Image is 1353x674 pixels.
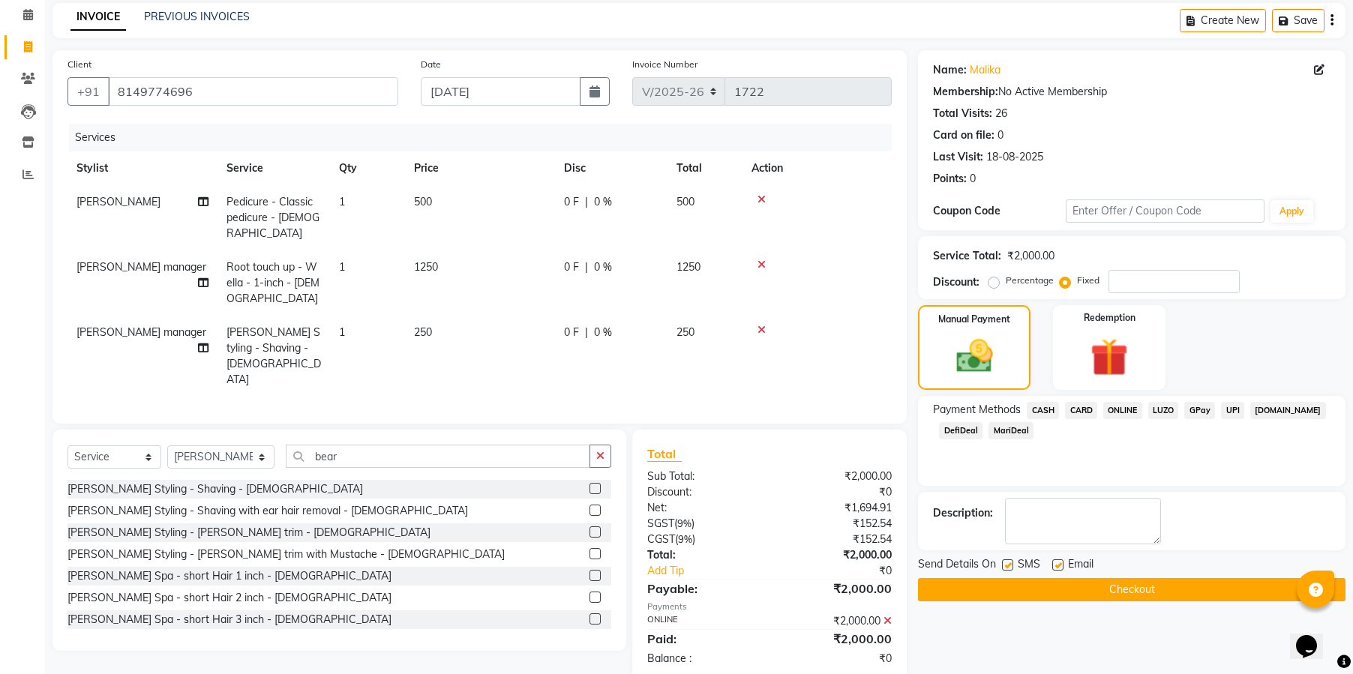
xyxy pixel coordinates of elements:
div: Discount: [933,274,979,290]
span: CASH [1027,402,1059,419]
span: | [585,194,588,210]
div: Payments [647,601,892,613]
input: Search by Name/Mobile/Email/Code [108,77,398,106]
div: ₹152.54 [769,532,903,547]
div: Last Visit: [933,149,983,165]
div: ₹152.54 [769,516,903,532]
span: SGST [647,517,674,530]
div: ₹2,000.00 [769,630,903,648]
th: Qty [330,151,405,185]
div: [PERSON_NAME] Spa - short Hair 1 inch - [DEMOGRAPHIC_DATA] [67,568,391,584]
span: Send Details On [918,556,996,575]
div: Card on file: [933,127,994,143]
span: GPay [1184,402,1215,419]
div: No Active Membership [933,84,1330,100]
button: Checkout [918,578,1345,601]
div: ₹2,000.00 [769,547,903,563]
label: Invoice Number [632,58,697,71]
div: Sub Total: [636,469,769,484]
label: Date [421,58,441,71]
th: Action [742,151,892,185]
span: CARD [1065,402,1097,419]
button: Save [1272,9,1324,32]
span: 1 [339,195,345,208]
span: [PERSON_NAME] Styling - Shaving - [DEMOGRAPHIC_DATA] [226,325,321,386]
div: Net: [636,500,769,516]
a: Malika [970,62,1000,78]
span: | [585,325,588,340]
span: 9% [678,533,692,545]
span: 0 % [594,325,612,340]
div: Membership: [933,84,998,100]
div: ONLINE [636,613,769,629]
span: 0 F [564,325,579,340]
label: Redemption [1084,311,1135,325]
label: Percentage [1006,274,1054,287]
label: Client [67,58,91,71]
div: ₹0 [769,484,903,500]
div: 18-08-2025 [986,149,1043,165]
div: Total: [636,547,769,563]
div: Balance : [636,651,769,667]
span: Payment Methods [933,402,1021,418]
span: [DOMAIN_NAME] [1250,402,1326,419]
div: [PERSON_NAME] Styling - Shaving with ear hair removal - [DEMOGRAPHIC_DATA] [67,503,468,519]
span: 500 [414,195,432,208]
div: [PERSON_NAME] Styling - Shaving - [DEMOGRAPHIC_DATA] [67,481,363,497]
span: 1 [339,325,345,339]
th: Disc [555,151,667,185]
span: | [585,259,588,275]
span: [PERSON_NAME] manager [76,325,206,339]
div: [PERSON_NAME] Styling - [PERSON_NAME] trim - [DEMOGRAPHIC_DATA] [67,525,430,541]
button: Create New [1180,9,1266,32]
div: ₹2,000.00 [769,613,903,629]
span: ONLINE [1103,402,1142,419]
th: Price [405,151,555,185]
span: Total [647,446,682,462]
span: [PERSON_NAME] [76,195,160,208]
button: +91 [67,77,109,106]
label: Fixed [1077,274,1099,287]
span: 1250 [676,260,700,274]
div: Service Total: [933,248,1001,264]
span: 0 F [564,259,579,275]
div: 0 [997,127,1003,143]
a: Add Tip [636,563,792,579]
div: Coupon Code [933,203,1066,219]
input: Search or Scan [286,445,590,468]
img: _cash.svg [945,335,1004,377]
span: Root touch up - Wella - 1-inch - [DEMOGRAPHIC_DATA] [226,260,319,305]
span: 9% [677,517,691,529]
span: Pedicure - Classic pedicure - [DEMOGRAPHIC_DATA] [226,195,319,240]
div: ₹1,694.91 [769,500,903,516]
span: MariDeal [988,422,1033,439]
th: Service [217,151,330,185]
span: UPI [1221,402,1244,419]
div: 26 [995,106,1007,121]
div: ( ) [636,532,769,547]
div: ₹0 [769,651,903,667]
div: [PERSON_NAME] Styling - [PERSON_NAME] trim with Mustache - [DEMOGRAPHIC_DATA] [67,547,505,562]
div: ( ) [636,516,769,532]
span: 0 % [594,259,612,275]
iframe: chat widget [1290,614,1338,659]
span: LUZO [1148,402,1179,419]
span: 250 [676,325,694,339]
div: Paid: [636,630,769,648]
span: 500 [676,195,694,208]
span: [PERSON_NAME] manager [76,260,206,274]
img: _gift.svg [1078,334,1140,381]
span: DefiDeal [939,422,982,439]
span: SMS [1018,556,1040,575]
div: ₹2,000.00 [769,469,903,484]
div: [PERSON_NAME] Spa - short Hair 2 inch - [DEMOGRAPHIC_DATA] [67,590,391,606]
button: Apply [1270,200,1313,223]
span: 0 % [594,194,612,210]
span: 250 [414,325,432,339]
span: 1250 [414,260,438,274]
input: Enter Offer / Coupon Code [1066,199,1264,223]
div: Description: [933,505,993,521]
span: Email [1068,556,1093,575]
span: 0 F [564,194,579,210]
div: [PERSON_NAME] Spa - short Hair 3 inch - [DEMOGRAPHIC_DATA] [67,612,391,628]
